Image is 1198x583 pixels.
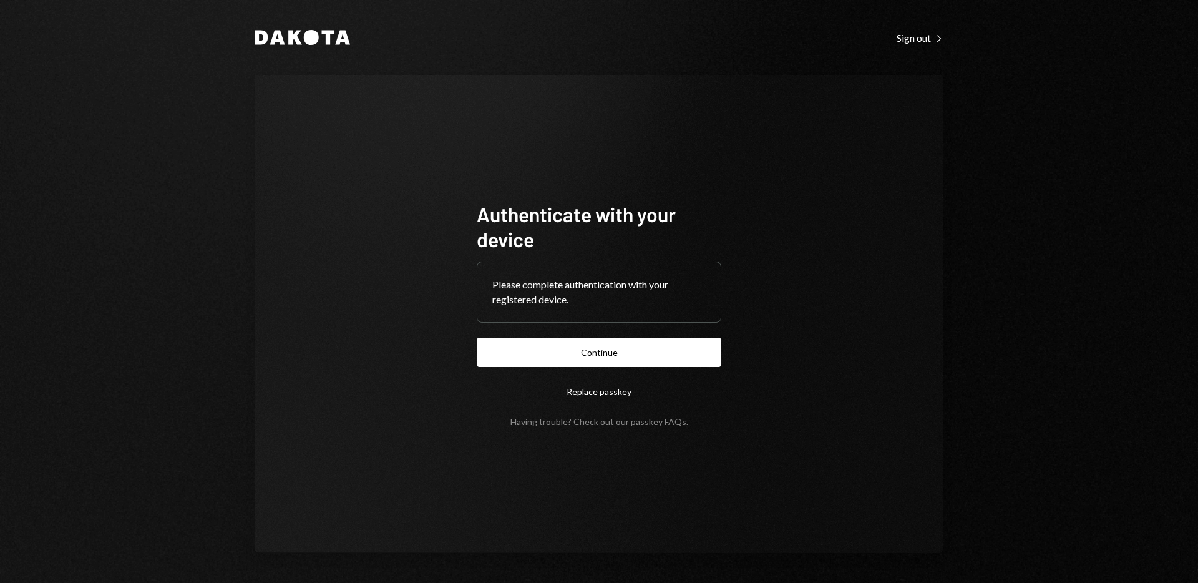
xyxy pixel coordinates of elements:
[897,31,943,44] a: Sign out
[631,416,686,428] a: passkey FAQs
[492,277,706,307] div: Please complete authentication with your registered device.
[477,377,721,406] button: Replace passkey
[477,202,721,252] h1: Authenticate with your device
[897,32,943,44] div: Sign out
[510,416,688,427] div: Having trouble? Check out our .
[477,338,721,367] button: Continue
